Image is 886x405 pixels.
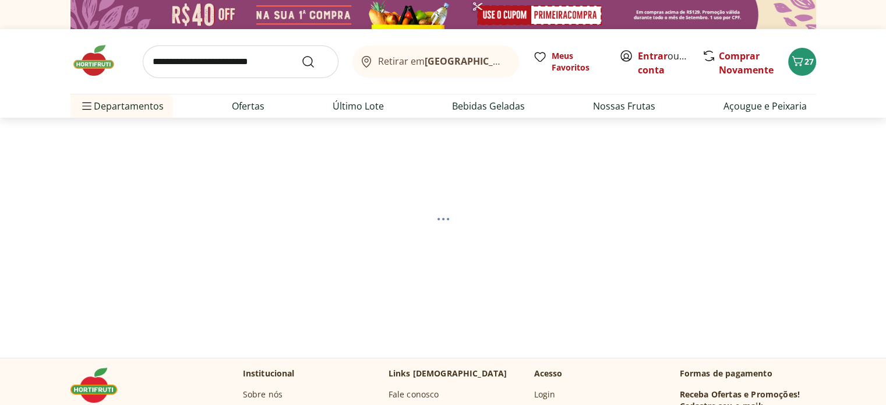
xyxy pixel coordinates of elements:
img: Hortifruti [70,368,129,403]
img: Hortifruti [70,43,129,78]
a: Entrar [638,50,668,62]
a: Meus Favoritos [533,50,605,73]
p: Links [DEMOGRAPHIC_DATA] [389,368,507,379]
span: Meus Favoritos [552,50,605,73]
a: Nossas Frutas [593,99,655,113]
p: Acesso [534,368,563,379]
a: Criar conta [638,50,702,76]
a: Comprar Novamente [719,50,774,76]
p: Institucional [243,368,295,379]
b: [GEOGRAPHIC_DATA]/[GEOGRAPHIC_DATA] [425,55,621,68]
a: Bebidas Geladas [452,99,525,113]
input: search [143,45,338,78]
a: Ofertas [232,99,264,113]
a: Sobre nós [243,389,283,400]
a: Açougue e Peixaria [723,99,807,113]
span: ou [638,49,690,77]
button: Menu [80,92,94,120]
a: Login [534,389,556,400]
button: Submit Search [301,55,329,69]
span: Departamentos [80,92,164,120]
button: Carrinho [788,48,816,76]
span: Retirar em [378,56,507,66]
a: Fale conosco [389,389,439,400]
a: Último Lote [333,99,384,113]
p: Formas de pagamento [680,368,816,379]
span: 27 [804,56,814,67]
h3: Receba Ofertas e Promoções! [680,389,800,400]
button: Retirar em[GEOGRAPHIC_DATA]/[GEOGRAPHIC_DATA] [352,45,519,78]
